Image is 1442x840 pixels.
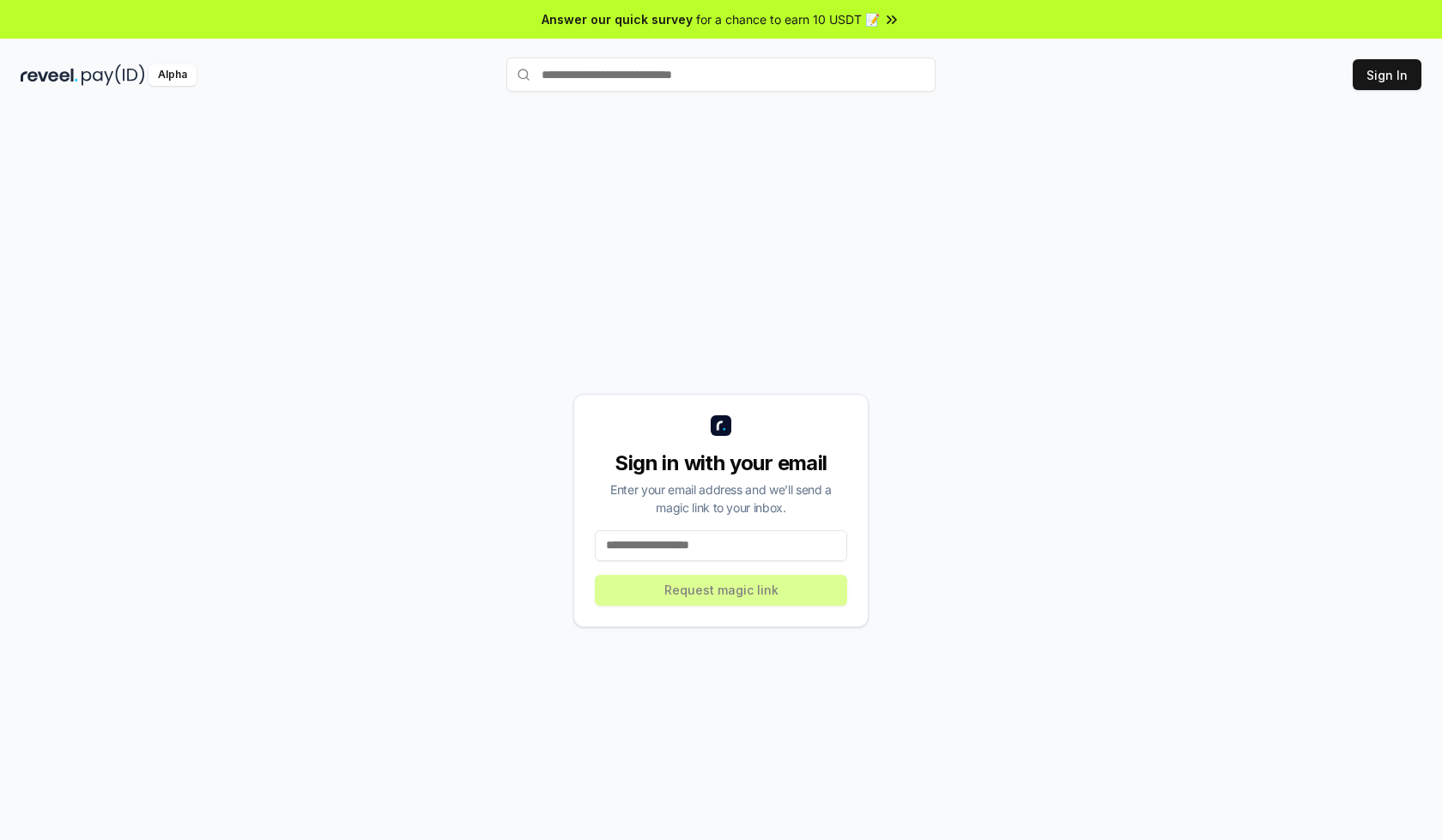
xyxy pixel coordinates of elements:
[595,450,847,477] div: Sign in with your email
[711,415,731,436] img: logo_small
[595,480,847,517] div: Enter your email address and we’ll send a magic link to your inbox.
[82,64,145,86] img: pay_id
[542,10,693,28] span: Answer our quick survey
[148,64,197,86] div: Alpha
[696,10,880,28] span: for a chance to earn 10 USDT 📝
[21,64,78,86] img: reveel_dark
[1353,59,1421,90] button: Sign In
